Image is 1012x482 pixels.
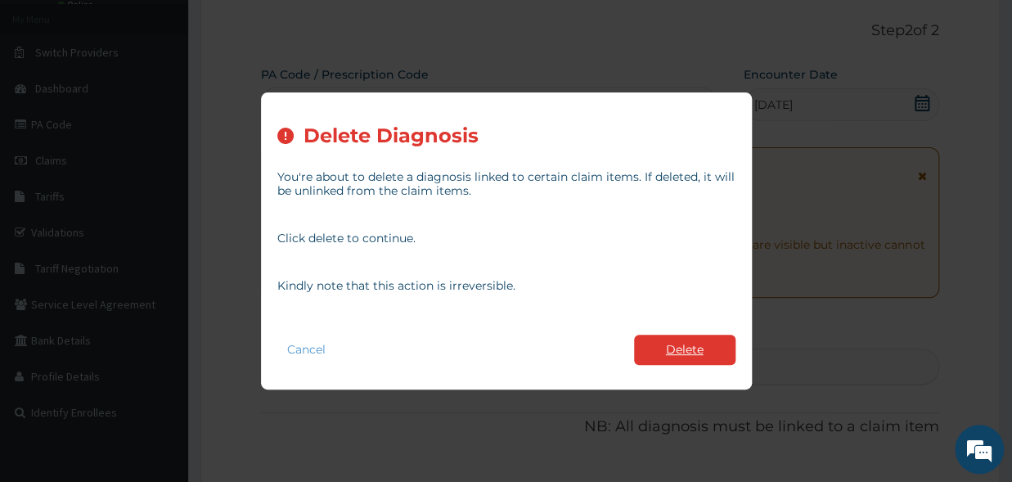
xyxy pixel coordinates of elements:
p: Kindly note that this action is irreversible. [277,279,735,293]
button: Cancel [277,338,335,362]
div: Chat with us now [85,92,275,113]
p: You're about to delete a diagnosis linked to certain claim items. If deleted, it will be unlinked... [277,170,735,198]
img: d_794563401_company_1708531726252_794563401 [30,82,66,123]
h2: Delete Diagnosis [304,125,479,147]
div: Minimize live chat window [268,8,308,47]
span: We're online! [95,140,226,305]
textarea: Type your message and hit 'Enter' [8,314,312,372]
p: Click delete to continue. [277,232,735,246]
button: Delete [634,335,735,365]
